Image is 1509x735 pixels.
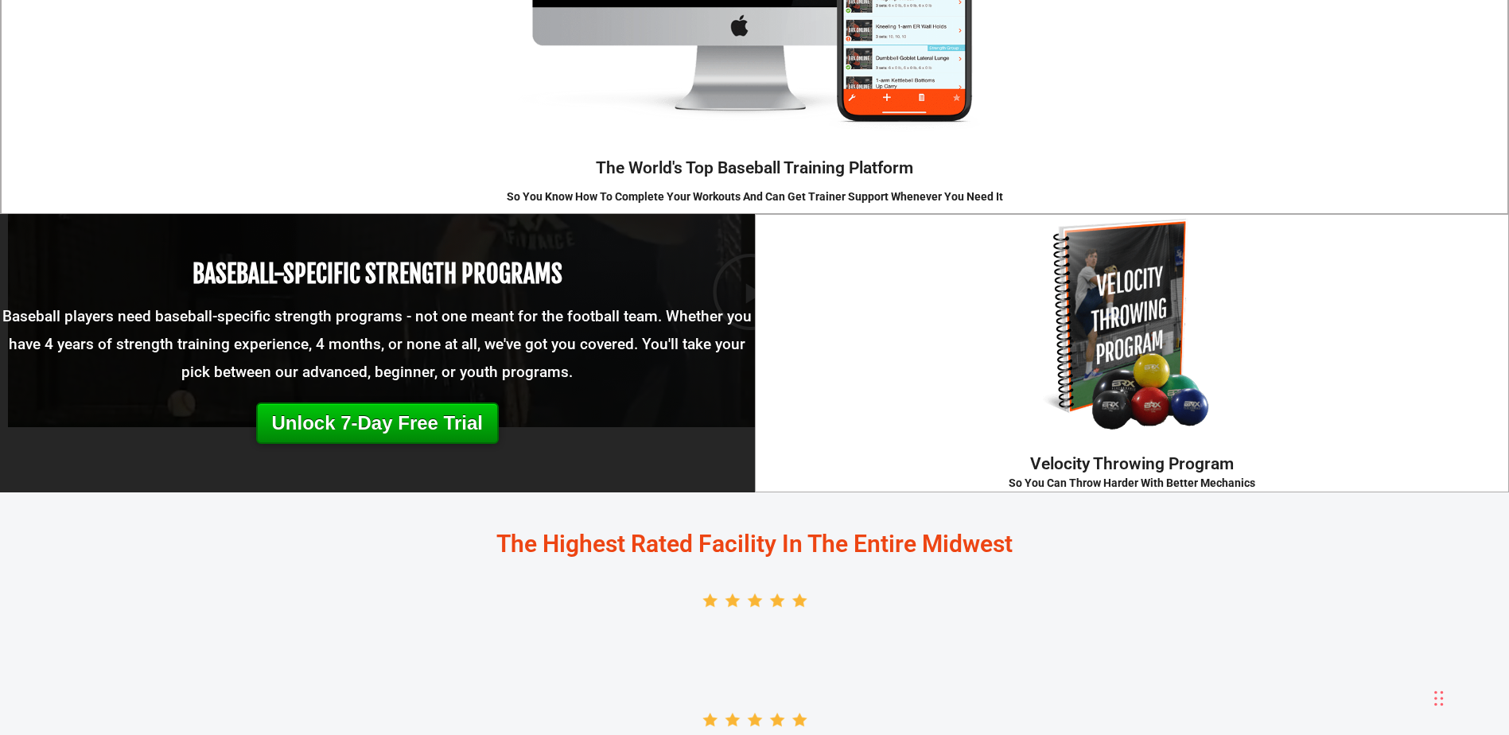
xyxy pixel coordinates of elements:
img: 5-Stars-4 [695,540,815,659]
div: So You Can Throw Harder With Better Mechanics [756,472,1509,493]
img: Velocity-Throwing-Program-Photoshop [970,213,1293,436]
div: So You Know How To Complete Your Workouts And Can Get Trainer Support Whenever You Need It [2,186,1507,207]
h3: The World's Top Baseball Training Platform [2,160,1507,177]
h2: The Highest Rated Facility In The Entire Midwest [309,532,1200,556]
div: Drag [1434,675,1444,722]
a: Unlock 7-Day Free Trial [256,402,499,444]
iframe: Chat Widget [1283,563,1509,735]
h3: Velocity Throwing Program [756,456,1509,472]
